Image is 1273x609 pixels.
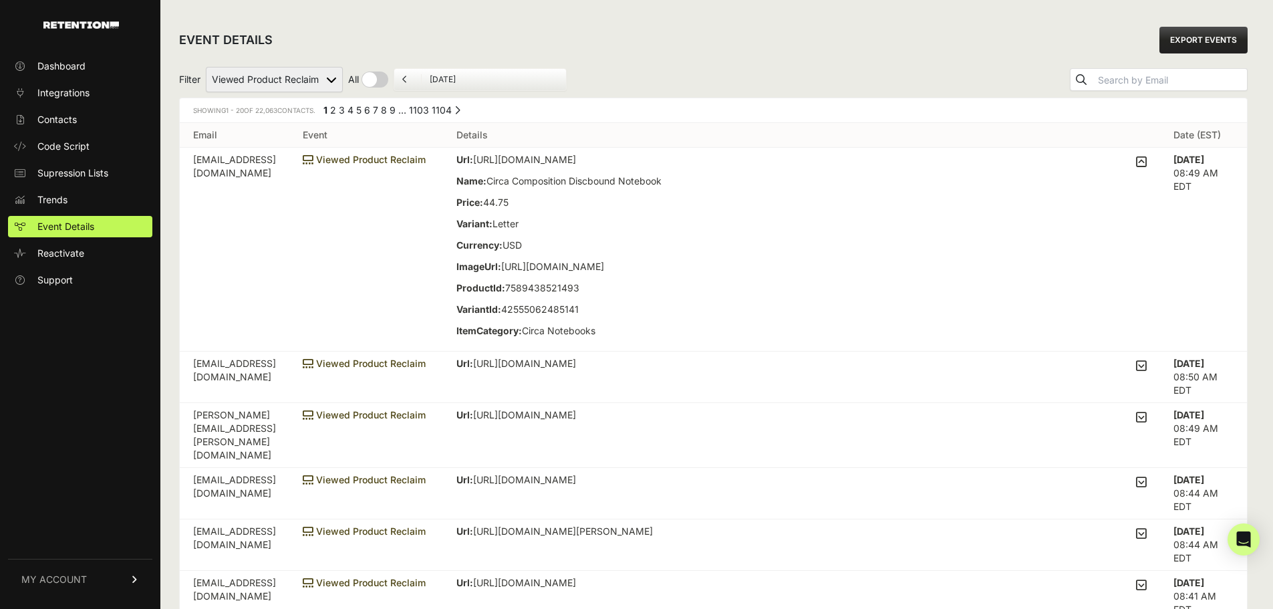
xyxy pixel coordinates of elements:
p: 44.75 [456,196,662,209]
p: Circa Composition Discbound Notebook [456,174,662,188]
strong: Url: [456,409,473,420]
div: Pagination [321,104,460,120]
select: Filter [206,67,343,92]
a: Code Script [8,136,152,157]
span: Viewed Product Reclaim [303,409,426,420]
a: Integrations [8,82,152,104]
a: Page 8 [381,104,387,116]
a: MY ACCOUNT [8,559,152,600]
span: Trends [37,193,67,207]
strong: Price: [456,197,483,208]
span: Viewed Product Reclaim [303,525,426,537]
strong: Url: [456,577,473,588]
span: Viewed Product Reclaim [303,577,426,588]
a: Dashboard [8,55,152,77]
img: Retention.com [43,21,119,29]
a: EXPORT EVENTS [1159,27,1248,53]
span: … [398,104,406,116]
span: Filter [179,73,200,86]
p: Letter [456,217,662,231]
p: [URL][DOMAIN_NAME] [456,357,672,370]
p: [URL][DOMAIN_NAME] [456,408,770,422]
input: Search by Email [1095,71,1247,90]
span: Dashboard [37,59,86,73]
strong: [DATE] [1173,525,1204,537]
p: [URL][DOMAIN_NAME] [456,260,662,273]
p: [URL][DOMAIN_NAME] [456,153,662,166]
span: Integrations [37,86,90,100]
span: Reactivate [37,247,84,260]
span: Viewed Product Reclaim [303,358,426,369]
a: Trends [8,189,152,211]
td: [EMAIL_ADDRESS][DOMAIN_NAME] [180,519,289,571]
strong: Currency: [456,239,503,251]
th: Details [443,123,1160,148]
strong: ImageUrl: [456,261,501,272]
a: Contacts [8,109,152,130]
strong: [DATE] [1173,358,1204,369]
a: Reactivate [8,243,152,264]
div: Open Intercom Messenger [1228,523,1260,556]
strong: [DATE] [1173,154,1204,165]
p: [URL][DOMAIN_NAME] [456,576,619,590]
p: [URL][DOMAIN_NAME] [456,473,640,487]
strong: Variant: [456,218,492,229]
em: Page 1 [323,104,327,116]
td: [PERSON_NAME][EMAIL_ADDRESS][PERSON_NAME][DOMAIN_NAME] [180,403,289,468]
a: Page 5 [356,104,362,116]
span: Contacts [37,113,77,126]
a: Supression Lists [8,162,152,184]
p: 42555062485141 [456,303,662,316]
th: Event [289,123,443,148]
a: Page 2 [330,104,336,116]
a: Page 1104 [432,104,452,116]
strong: [DATE] [1173,474,1204,485]
td: [EMAIL_ADDRESS][DOMAIN_NAME] [180,352,289,403]
a: Page 7 [373,104,378,116]
strong: VariantId: [456,303,501,315]
p: USD [456,239,662,252]
h2: EVENT DETAILS [179,31,273,49]
a: Page 9 [390,104,396,116]
span: 22,063 [255,106,277,114]
strong: Name: [456,175,486,187]
span: 1 - 20 [226,106,244,114]
td: 08:49 AM EDT [1160,148,1247,352]
td: 08:44 AM EDT [1160,519,1247,571]
th: Date (EST) [1160,123,1247,148]
span: Contacts. [253,106,315,114]
a: Support [8,269,152,291]
strong: Url: [456,474,473,485]
strong: ProductId: [456,282,505,293]
span: Supression Lists [37,166,108,180]
span: Viewed Product Reclaim [303,154,426,165]
span: Event Details [37,220,94,233]
a: Page 3 [339,104,345,116]
p: 7589438521493 [456,281,662,295]
p: [URL][DOMAIN_NAME][PERSON_NAME] [456,525,658,538]
a: Event Details [8,216,152,237]
td: [EMAIL_ADDRESS][DOMAIN_NAME] [180,148,289,352]
p: Circa Notebooks [456,324,662,338]
span: Code Script [37,140,90,153]
strong: [DATE] [1173,409,1204,420]
span: Support [37,273,73,287]
th: Email [180,123,289,148]
a: Page 6 [364,104,370,116]
span: MY ACCOUNT [21,573,87,586]
td: 08:50 AM EDT [1160,352,1247,403]
strong: Url: [456,358,473,369]
td: 08:44 AM EDT [1160,468,1247,519]
a: Page 4 [347,104,353,116]
a: Page 1103 [409,104,429,116]
strong: Url: [456,525,473,537]
td: 08:49 AM EDT [1160,403,1247,468]
span: Viewed Product Reclaim [303,474,426,485]
strong: ItemCategory: [456,325,522,336]
strong: [DATE] [1173,577,1204,588]
td: [EMAIL_ADDRESS][DOMAIN_NAME] [180,468,289,519]
strong: Url: [456,154,473,165]
div: Showing of [193,104,315,117]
